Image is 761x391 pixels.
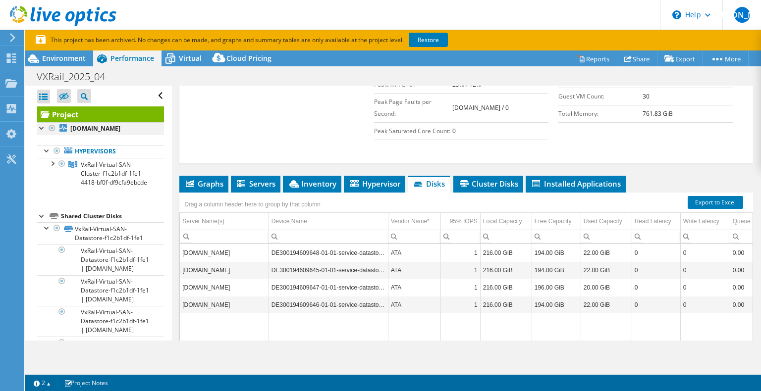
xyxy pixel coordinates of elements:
[374,122,452,140] td: Peak Saturated Core Count:
[532,213,581,230] td: Free Capacity Column
[531,179,621,189] span: Installed Applications
[570,51,617,66] a: Reports
[680,244,730,261] td: Column Write Latency, Value 0
[269,244,388,261] td: Column Device Name, Value DE300194609648-01-01-service-datastore1
[37,106,164,122] a: Project
[458,179,518,189] span: Cluster Disks
[37,244,164,275] a: VxRail-Virtual-SAN-Datastore-f1c2b1df-1fe1 | [DOMAIN_NAME]
[535,215,572,227] div: Free Capacity
[581,230,632,243] td: Column Used Capacity, Filter cell
[632,230,680,243] td: Column Read Latency, Filter cell
[226,53,272,63] span: Cloud Pricing
[480,230,532,243] td: Column Local Capacity, Filter cell
[388,213,440,230] td: Vendor Name* Column
[269,213,388,230] td: Device Name Column
[81,160,147,187] span: VxRail-Virtual-SAN-Cluster-f1c2b1df-1fe1-4418-bf0f-df9cfa9ebcde
[37,158,164,189] a: VxRail-Virtual-SAN-Cluster-f1c2b1df-1fe1-4418-bf0f-df9cfa9ebcde
[680,296,730,313] td: Column Write Latency, Value 0
[558,88,643,105] td: Guest VM Count:
[32,71,120,82] h1: VXRail_2025_04
[269,296,388,313] td: Column Device Name, Value DE300194609646-01-01-service-datastore1
[288,179,336,189] span: Inventory
[480,296,532,313] td: Column Local Capacity, Value 216.00 GiB
[632,213,680,230] td: Read Latency Column
[70,124,120,133] b: [DOMAIN_NAME]
[37,222,164,244] a: VxRail-Virtual-SAN-Datastore-f1c2b1df-1fe1
[269,279,388,296] td: Column Device Name, Value DE300194609647-01-01-service-datastore1
[480,213,532,230] td: Local Capacity Column
[532,244,581,261] td: Column Free Capacity, Value 194.00 GiB
[349,179,400,189] span: Hypervisor
[440,279,480,296] td: Column 95% IOPS, Value 1
[269,230,388,243] td: Column Device Name, Filter cell
[584,215,622,227] div: Used Capacity
[683,215,719,227] div: Write Latency
[581,261,632,279] td: Column Used Capacity, Value 22.00 GiB
[27,377,57,389] a: 2
[635,215,671,227] div: Read Latency
[409,33,448,47] a: Restore
[388,244,440,261] td: Column Vendor Name*, Value ATA
[440,261,480,279] td: Column 95% IOPS, Value 1
[61,210,164,222] div: Shared Cluster Disks
[413,179,445,189] span: Disks
[36,35,521,46] p: This project has been archived. No changes can be made, and graphs and summary tables are only av...
[388,279,440,296] td: Column Vendor Name*, Value ATA
[236,179,275,189] span: Servers
[37,122,164,135] a: [DOMAIN_NAME]
[532,279,581,296] td: Column Free Capacity, Value 196.00 GiB
[680,230,730,243] td: Column Write Latency, Filter cell
[632,279,680,296] td: Column Read Latency, Value 0
[617,51,657,66] a: Share
[581,244,632,261] td: Column Used Capacity, Value 22.00 GiB
[480,244,532,261] td: Column Local Capacity, Value 216.00 GiB
[643,92,650,100] b: 30
[632,296,680,313] td: Column Read Latency, Value 0
[483,215,522,227] div: Local Capacity
[680,213,730,230] td: Write Latency Column
[680,279,730,296] td: Column Write Latency, Value 0
[452,127,456,135] b: 0
[703,51,749,66] a: More
[184,179,223,189] span: Graphs
[657,51,703,66] a: Export
[180,230,269,243] td: Column Server Name(s), Filter cell
[182,197,323,211] div: Drag a column header here to group by that column
[180,296,269,313] td: Column Server Name(s), Value vxhost-hq-01.corp.dpcpipe.com
[180,261,269,279] td: Column Server Name(s), Value vxhost-hq-02.corp.dpcpipe.com
[388,296,440,313] td: Column Vendor Name*, Value ATA
[440,230,480,243] td: Column 95% IOPS, Filter cell
[180,244,269,261] td: Column Server Name(s), Value vxhost-hq-04.corp.dpcpipe.com
[581,279,632,296] td: Column Used Capacity, Value 20.00 GiB
[680,261,730,279] td: Column Write Latency, Value 0
[532,296,581,313] td: Column Free Capacity, Value 194.00 GiB
[269,261,388,279] td: Column Device Name, Value DE300194609645-01-01-service-datastore1
[440,244,480,261] td: Column 95% IOPS, Value 1
[180,213,269,230] td: Server Name(s) Column
[558,105,643,122] td: Total Memory:
[42,53,86,63] span: Environment
[272,215,307,227] div: Device Name
[452,103,509,112] b: [DOMAIN_NAME] / 0
[734,7,750,23] span: [PERSON_NAME]
[688,196,743,209] a: Export to Excel
[632,244,680,261] td: Column Read Latency, Value 0
[581,213,632,230] td: Used Capacity Column
[581,296,632,313] td: Column Used Capacity, Value 22.00 GiB
[388,261,440,279] td: Column Vendor Name*, Value ATA
[374,93,452,122] td: Peak Page Faults per Second:
[450,215,478,227] div: 95% IOPS
[37,306,164,337] a: VxRail-Virtual-SAN-Datastore-f1c2b1df-1fe1 | [DOMAIN_NAME]
[180,279,269,296] td: Column Server Name(s), Value vxhost-hq-03.corp.dpcpipe.com
[391,215,430,227] div: Vendor Name*
[480,279,532,296] td: Column Local Capacity, Value 216.00 GiB
[110,53,154,63] span: Performance
[388,230,440,243] td: Column Vendor Name*, Filter cell
[452,80,481,89] b: 23% / 12%
[643,109,673,118] b: 761.83 GiB
[632,261,680,279] td: Column Read Latency, Value 0
[672,10,681,19] svg: \n
[37,337,164,367] a: VxRail-Virtual-SAN-Datastore-f1c2b1df-1fe1 | [DOMAIN_NAME]
[57,377,115,389] a: Project Notes
[37,145,164,158] a: Hypervisors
